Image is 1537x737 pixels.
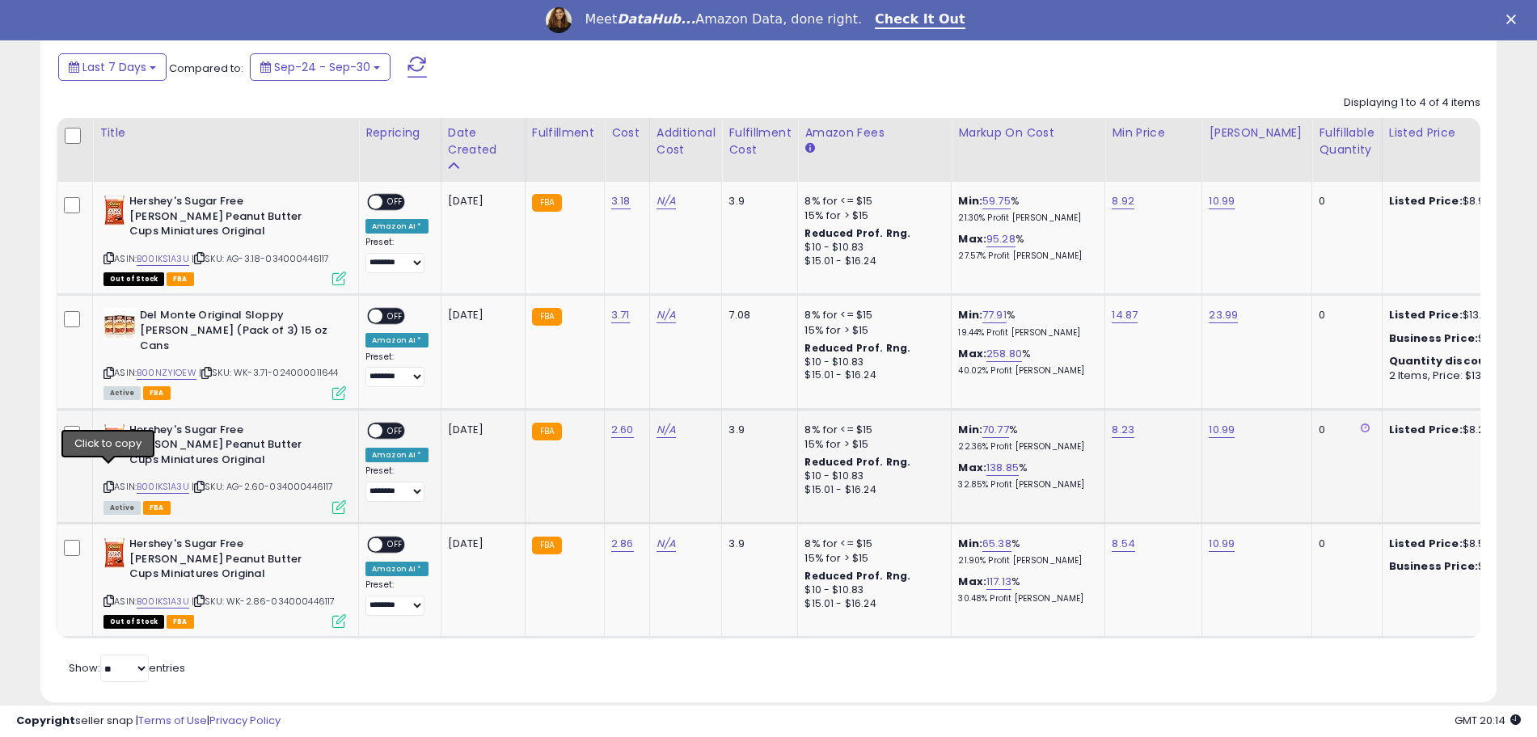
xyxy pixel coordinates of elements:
[532,308,562,326] small: FBA
[804,423,939,437] div: 8% for <= $15
[103,272,164,286] span: All listings that are currently out of stock and unavailable for purchase on Amazon
[382,310,408,323] span: OFF
[1112,193,1134,209] a: 8.92
[657,536,676,552] a: N/A
[958,231,986,246] b: Max:
[365,465,429,502] div: Preset:
[103,537,125,569] img: 41CPx2rdFmL._SL40_.jpg
[611,307,630,323] a: 3.71
[99,124,352,141] div: Title
[875,11,965,29] a: Check It Out
[103,386,141,400] span: All listings currently available for purchase on Amazon
[103,308,136,340] img: 51PUyYqWWXS._SL40_.jpg
[804,241,939,255] div: $10 - $10.83
[958,308,1092,338] div: %
[804,368,939,382] div: $15.01 - $16.24
[986,460,1019,476] a: 138.85
[137,595,189,609] a: B00IKS1A3U
[1389,308,1523,322] div: $13.99
[169,61,243,76] span: Compared to:
[1389,537,1523,551] div: $8.54
[958,536,982,551] b: Min:
[982,422,1009,438] a: 70.77
[728,423,785,437] div: 3.9
[365,124,434,141] div: Repricing
[103,423,346,512] div: ASIN:
[532,423,562,440] small: FBA
[103,423,125,455] img: 41CPx2rdFmL._SL40_.jpg
[958,461,1092,491] div: %
[1389,124,1529,141] div: Listed Price
[986,231,1016,247] a: 95.28
[137,480,189,494] a: B00IKS1A3U
[365,448,429,462] div: Amazon AI *
[129,537,326,586] b: Hershey's Sugar Free [PERSON_NAME] Peanut Butter Cups Miniatures Original
[58,53,167,81] button: Last 7 Days
[1389,307,1463,322] b: Listed Price:
[611,193,631,209] a: 3.18
[1389,354,1523,368] div: :
[958,124,1098,141] div: Markup on Cost
[958,346,986,361] b: Max:
[611,124,643,141] div: Cost
[532,124,597,141] div: Fulfillment
[617,11,695,27] i: DataHub...
[365,237,429,273] div: Preset:
[728,537,785,551] div: 3.9
[1389,422,1463,437] b: Listed Price:
[209,713,281,728] a: Privacy Policy
[192,595,336,608] span: | SKU: WK-2.86-034000446117
[274,59,370,75] span: Sep-24 - Sep-30
[382,196,408,209] span: OFF
[958,574,986,589] b: Max:
[167,615,194,629] span: FBA
[1209,124,1305,141] div: [PERSON_NAME]
[958,460,986,475] b: Max:
[958,213,1092,224] p: 21.30% Profit [PERSON_NAME]
[804,323,939,338] div: 15% for > $15
[532,194,562,212] small: FBA
[1389,353,1505,368] b: Quantity discounts
[1389,331,1523,346] div: $13.85
[103,308,346,398] div: ASIN:
[1389,423,1523,437] div: $8.23
[657,422,676,438] a: N/A
[1455,713,1521,728] span: 2025-10-8 20:14 GMT
[448,194,513,208] div: [DATE]
[532,537,562,554] small: FBA
[250,53,391,81] button: Sep-24 - Sep-30
[1209,422,1235,438] a: 10.99
[958,251,1092,262] p: 27.57% Profit [PERSON_NAME]
[1209,193,1235,209] a: 10.99
[958,555,1092,566] p: 21.90% Profit [PERSON_NAME]
[143,501,171,515] span: FBA
[804,255,939,268] div: $15.01 - $16.24
[365,219,429,234] div: Amazon AI *
[1112,536,1135,552] a: 8.54
[1389,368,1523,383] div: 2 Items, Price: $13.63
[1389,559,1523,574] div: $8.54
[958,327,1092,339] p: 19.44% Profit [PERSON_NAME]
[448,537,513,551] div: [DATE]
[1389,331,1478,346] b: Business Price:
[1389,193,1463,208] b: Listed Price:
[804,470,939,483] div: $10 - $10.83
[382,538,408,552] span: OFF
[986,346,1022,362] a: 258.80
[958,232,1092,262] div: %
[804,483,939,497] div: $15.01 - $16.24
[958,422,982,437] b: Min:
[192,480,334,493] span: | SKU: AG-2.60-034000446117
[982,536,1011,552] a: 65.38
[103,194,125,226] img: 41CPx2rdFmL._SL40_.jpg
[728,308,785,322] div: 7.08
[728,194,785,208] div: 3.9
[1209,536,1235,552] a: 10.99
[103,501,141,515] span: All listings currently available for purchase on Amazon
[382,423,408,437] span: OFF
[1319,423,1369,437] div: 0
[1209,307,1238,323] a: 23.99
[546,7,572,33] img: Profile image for Georgie
[804,569,910,583] b: Reduced Prof. Rng.
[1319,194,1369,208] div: 0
